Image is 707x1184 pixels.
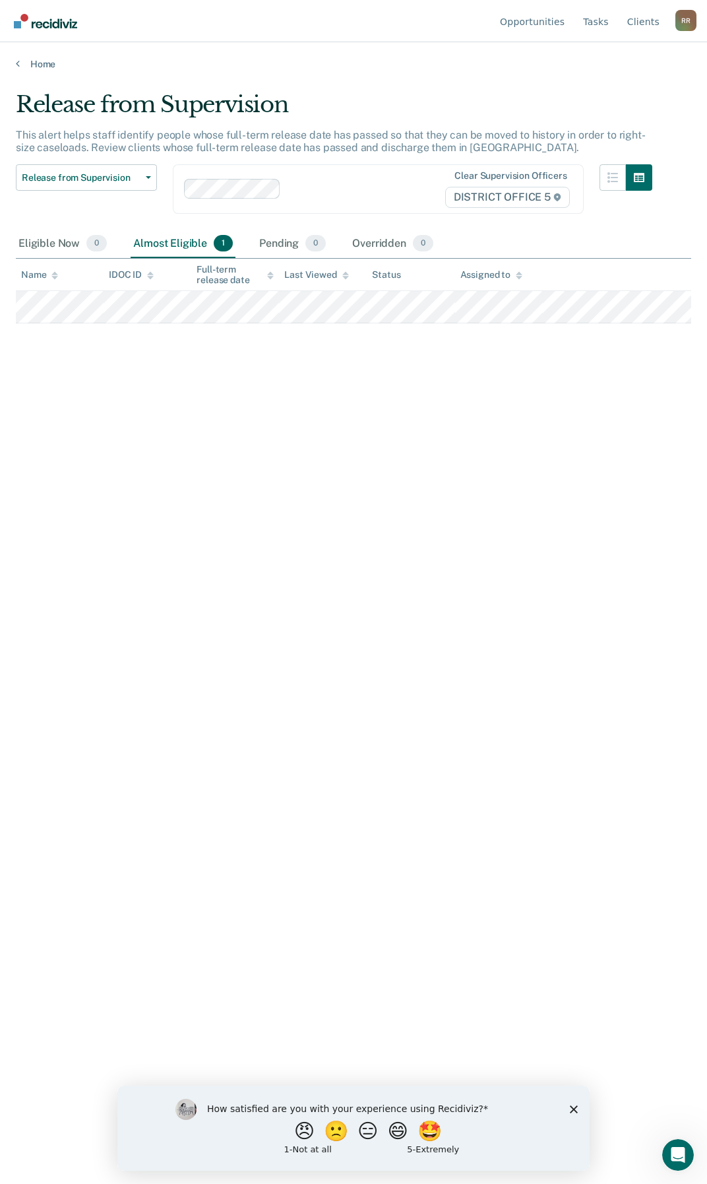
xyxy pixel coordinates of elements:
iframe: Intercom live chat [662,1139,694,1171]
div: Name [21,269,58,280]
span: 0 [86,235,107,252]
div: Last Viewed [284,269,348,280]
div: Status [372,269,400,280]
iframe: Survey by Kim from Recidiviz [117,1086,590,1171]
div: Clear supervision officers [454,170,567,181]
span: 0 [413,235,433,252]
div: Eligible Now0 [16,230,109,259]
a: Home [16,58,691,70]
img: Recidiviz [14,14,77,28]
div: Assigned to [460,269,522,280]
button: Release from Supervision [16,164,157,191]
span: 0 [305,235,326,252]
div: R R [675,10,696,31]
span: DISTRICT OFFICE 5 [445,187,570,208]
div: Overridden0 [350,230,436,259]
div: Pending0 [257,230,328,259]
div: Release from Supervision [16,91,652,129]
span: 1 [214,235,233,252]
div: Full-term release date [197,264,274,286]
div: Almost Eligible1 [131,230,235,259]
span: Release from Supervision [22,172,140,183]
p: This alert helps staff identify people whose full-term release date has passed so that they can b... [16,129,646,154]
button: Profile dropdown button [675,10,696,31]
div: IDOC ID [109,269,154,280]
